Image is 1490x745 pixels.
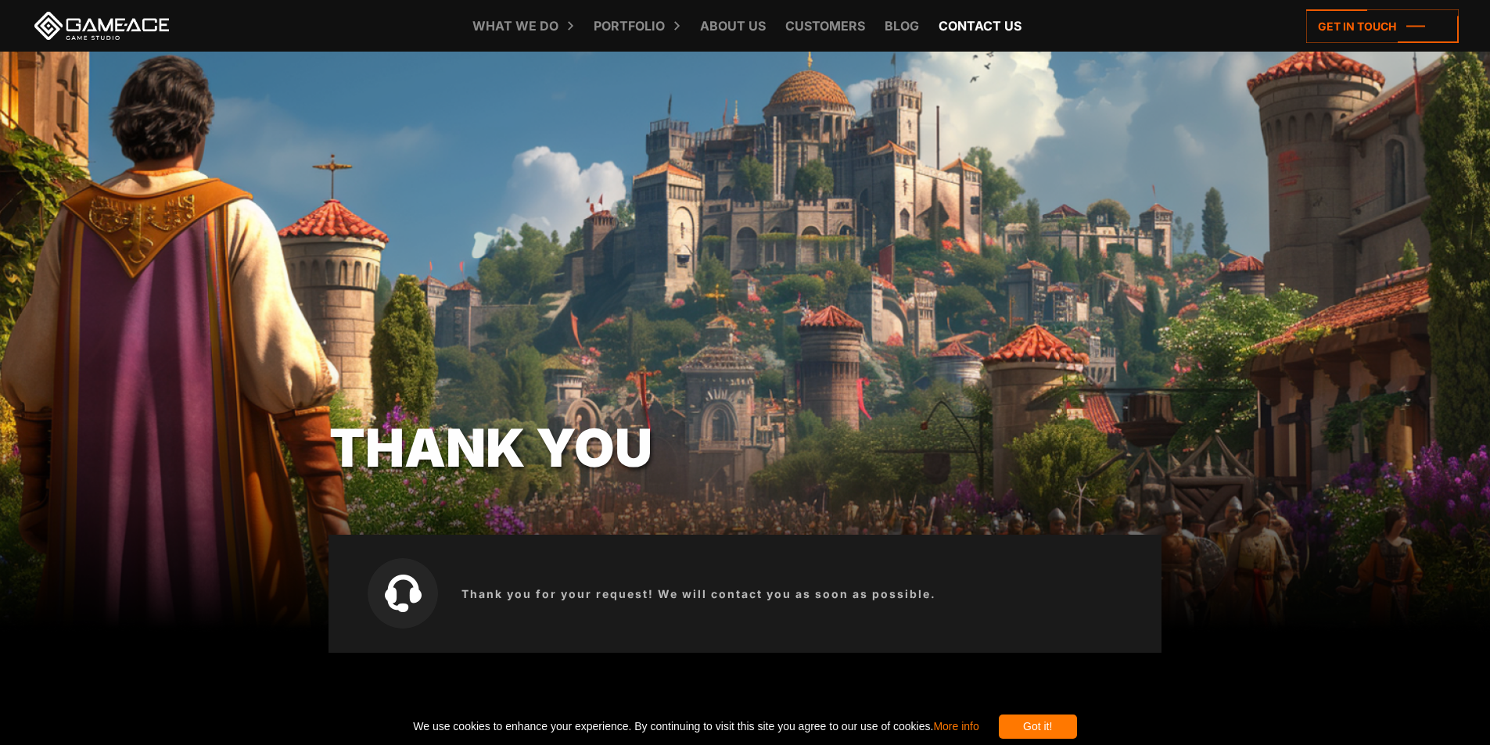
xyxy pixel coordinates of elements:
[999,715,1077,739] div: Got it!
[933,720,978,732] a: More info
[1306,9,1459,43] a: Get in touch
[413,715,978,739] span: We use cookies to enhance your experience. By continuing to visit this site you agree to our use ...
[329,535,1161,653] div: Thank you for your request! We will contact you as soon as possible.
[329,409,1162,487] div: Thank you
